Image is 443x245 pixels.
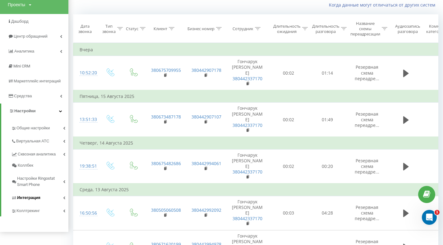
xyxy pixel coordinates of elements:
[80,207,92,219] div: 16:50:56
[14,79,61,83] span: Маркетплейс интеграций
[18,162,33,169] span: Коллбек
[14,94,32,98] span: Средства
[16,138,49,144] span: Виртуальная АТС
[233,169,262,175] a: 380442337170
[187,26,215,31] div: Бизнес номер
[13,64,30,68] span: Mini CRM
[16,208,40,214] span: Коллтрекинг
[11,19,29,24] span: Дашборд
[14,49,34,53] span: Аналитика
[17,195,40,201] span: Интеграция
[192,207,221,213] a: 380442992092
[435,210,440,215] span: 1
[151,160,181,166] a: 380675482686
[151,207,181,213] a: 380505060508
[16,125,50,131] span: Общие настройки
[80,67,92,79] div: 10:52:20
[355,64,379,81] span: Резервная схема переадре...
[18,151,56,157] span: Сквозная аналитика
[355,204,379,221] span: Резервная схема переадре...
[126,26,138,31] div: Статус
[192,160,221,166] a: 380442994061
[11,147,68,160] a: Сквозная аналитика
[273,24,301,34] div: Длительность ожидания
[151,67,181,73] a: 380675709955
[226,196,269,230] td: Гончарук [PERSON_NAME]
[308,149,347,183] td: 00:20
[329,2,438,8] a: Когда данные могут отличаться от других систем
[11,171,68,190] a: Настройки Ringostat Smart Phone
[393,24,423,34] div: Аудиозапись разговора
[269,103,308,137] td: 00:02
[350,21,380,37] div: Название схемы переадресации
[269,149,308,183] td: 00:02
[102,24,116,34] div: Тип звонка
[154,26,167,31] div: Клиент
[233,122,262,128] a: 380442337170
[14,34,48,39] span: Центр обращений
[226,103,269,137] td: Гончарук [PERSON_NAME]
[73,24,96,34] div: Дата звонка
[8,2,25,8] div: Проекты
[151,114,181,120] a: 380673487178
[11,190,68,203] a: Интеграция
[308,103,347,137] td: 01:49
[192,114,221,120] a: 380442907107
[308,196,347,230] td: 04:28
[233,215,262,221] a: 380442337170
[14,109,36,113] span: Настройки
[11,121,68,134] a: Общие настройки
[422,210,437,225] iframe: Intercom live chat
[312,24,339,34] div: Длительность разговора
[1,104,68,118] a: Настройки
[192,67,221,73] a: 380442907178
[226,56,269,90] td: Гончарук [PERSON_NAME]
[17,175,63,188] span: Настройки Ringostat Smart Phone
[226,149,269,183] td: Гончарук [PERSON_NAME]
[269,196,308,230] td: 00:03
[80,160,92,172] div: 19:38:51
[308,56,347,90] td: 01:14
[11,134,68,147] a: Виртуальная АТС
[11,160,68,171] a: Коллбек
[80,113,92,126] div: 13:51:33
[11,203,68,216] a: Коллтрекинг
[269,56,308,90] td: 00:02
[355,158,379,175] span: Резервная схема переадре...
[233,26,253,31] div: Сотрудник
[233,76,262,81] a: 380442337170
[355,111,379,128] span: Резервная схема переадре...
